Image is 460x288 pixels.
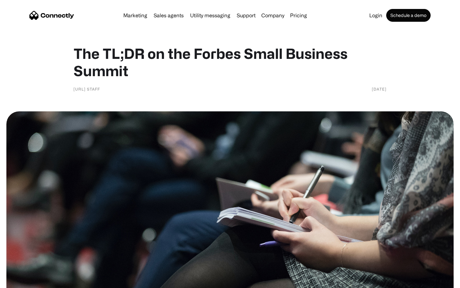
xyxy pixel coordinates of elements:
[287,13,310,18] a: Pricing
[73,45,387,79] h1: The TL;DR on the Forbes Small Business Summit
[188,13,233,18] a: Utility messaging
[73,86,100,92] div: [URL] Staff
[367,13,385,18] a: Login
[151,13,186,18] a: Sales agents
[121,13,150,18] a: Marketing
[234,13,258,18] a: Support
[261,11,284,20] div: Company
[372,86,387,92] div: [DATE]
[386,9,431,22] a: Schedule a demo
